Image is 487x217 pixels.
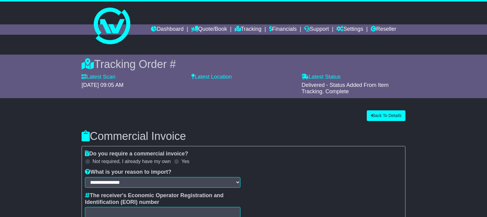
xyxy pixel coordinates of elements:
[181,158,189,164] label: Yes
[82,82,124,88] span: [DATE] 09:05 AM
[191,24,227,35] a: Quote/Book
[367,110,405,121] button: Back To Details
[302,74,341,80] label: Latest Status
[336,24,363,35] a: Settings
[93,158,171,164] label: Not required, I already have my own
[151,24,184,35] a: Dashboard
[82,58,405,71] div: Tracking Order #
[304,24,329,35] a: Support
[85,192,240,205] label: The receiver's Economic Operator Registration and Identification (EORI) number
[302,82,389,95] span: Delivered - Status Added From Item Tracking. Complete
[85,169,171,176] label: What is your reason to import?
[191,74,232,80] label: Latest Location
[82,130,405,142] h3: Commercial Invoice
[371,24,396,35] a: Reseller
[85,151,188,157] label: Do you require a commercial invoice?
[82,74,115,80] label: Latest Scan
[269,24,297,35] a: Financials
[235,24,261,35] a: Tracking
